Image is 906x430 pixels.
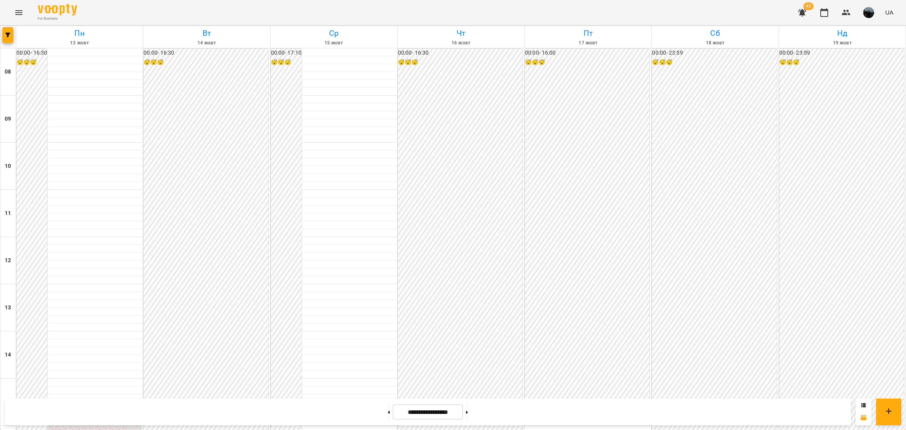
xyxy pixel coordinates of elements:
[144,27,269,39] h6: Вт
[144,58,268,67] h6: 😴😴😴
[5,256,11,265] h6: 12
[5,351,11,359] h6: 14
[653,39,777,47] h6: 18 жовт
[780,27,904,39] h6: Нд
[780,39,904,47] h6: 19 жовт
[399,27,523,39] h6: Чт
[272,39,396,47] h6: 15 жовт
[144,49,268,57] h6: 00:00 - 16:30
[398,49,523,57] h6: 00:00 - 16:30
[652,49,777,57] h6: 00:00 - 23:59
[863,7,874,18] img: 7a8c30730ae00778d385705fb0e636dc.jpeg
[525,49,650,57] h6: 00:00 - 16:00
[399,39,523,47] h6: 16 жовт
[17,58,47,67] h6: 😴😴😴
[5,209,11,218] h6: 11
[5,115,11,123] h6: 09
[144,39,269,47] h6: 14 жовт
[38,4,77,15] img: Voopty Logo
[885,8,893,17] span: UA
[803,2,814,10] span: 43
[5,68,11,76] h6: 08
[652,58,777,67] h6: 😴😴😴
[271,49,302,57] h6: 00:00 - 17:10
[779,49,904,57] h6: 00:00 - 23:59
[526,39,650,47] h6: 17 жовт
[5,162,11,171] h6: 10
[779,58,904,67] h6: 😴😴😴
[17,39,142,47] h6: 13 жовт
[271,58,302,67] h6: 😴😴😴
[5,303,11,312] h6: 13
[653,27,777,39] h6: Сб
[9,3,28,22] button: Menu
[17,49,47,57] h6: 00:00 - 16:30
[526,27,650,39] h6: Пт
[17,27,142,39] h6: Пн
[272,27,396,39] h6: Ср
[38,16,77,21] span: For Business
[398,58,523,67] h6: 😴😴😴
[525,58,650,67] h6: 😴😴😴
[882,5,897,20] button: UA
